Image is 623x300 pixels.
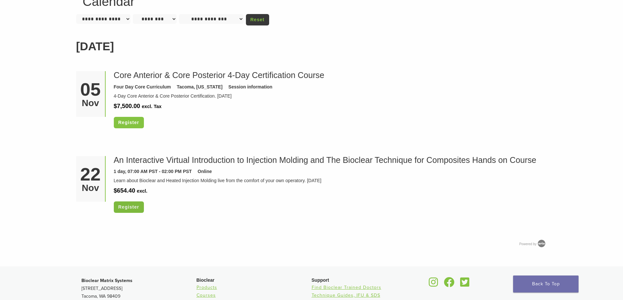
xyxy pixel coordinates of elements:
[513,276,579,292] a: Back To Top
[197,292,216,298] a: Courses
[114,168,192,175] div: 1 day, 07:00 AM PST - 02:00 PM PST
[114,187,135,194] span: $654.40
[142,104,161,109] span: excl. Tax
[312,292,380,298] a: Technique Guides, IFU & SDS
[246,14,269,25] a: Reset
[197,277,215,283] span: Bioclear
[114,201,144,213] a: Register
[427,281,441,288] a: Bioclear
[137,188,147,194] span: excl.
[114,84,171,90] div: Four Day Core Curriculum
[519,242,547,246] a: Powered by
[197,285,217,290] a: Products
[177,84,222,90] div: Tacoma, [US_STATE]
[114,93,542,100] div: 4-Day Core Anterior & Core Posterior Certification. [DATE]
[114,71,324,80] a: Core Anterior & Core Posterior 4-Day Certification Course
[78,80,103,99] div: 05
[114,103,140,109] span: $7,500.00
[76,38,547,55] h2: [DATE]
[114,117,144,128] a: Register
[442,281,457,288] a: Bioclear
[114,177,542,184] div: Learn about Bioclear and Heated Injection Molding live from the comfort of your own operatory. [D...
[228,84,272,90] div: Session information
[78,99,103,108] div: Nov
[312,285,381,290] a: Find Bioclear Trained Doctors
[78,165,103,183] div: 22
[198,168,212,175] div: Online
[537,239,546,248] img: Arlo training & Event Software
[114,155,536,165] a: An Interactive Virtual Introduction to Injection Molding and The Bioclear Technique for Composite...
[78,183,103,193] div: Nov
[81,278,132,283] strong: Bioclear Matrix Systems
[312,277,329,283] span: Support
[458,281,472,288] a: Bioclear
